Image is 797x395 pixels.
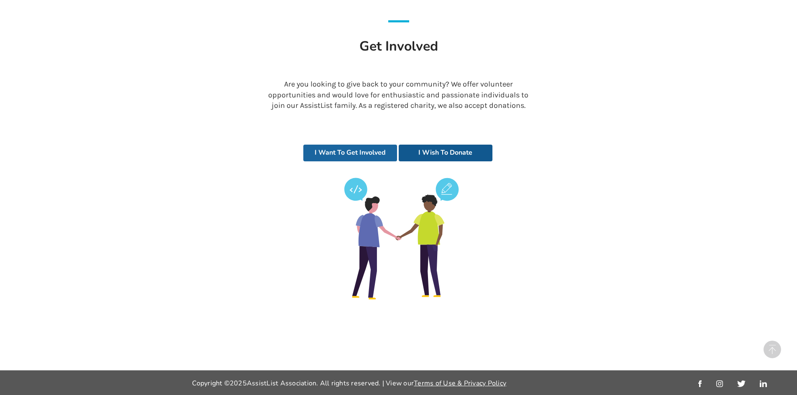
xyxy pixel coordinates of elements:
a: Terms of Use & Privacy Policy [414,379,506,388]
img: linkedin_link [760,380,767,387]
a: I Want To Get Involved [303,145,397,161]
img: instagram_link [716,380,723,387]
p: Are you looking to give back to your community? We offer volunteer opportunities and would love f... [264,79,532,128]
img: twitter_link [737,380,745,387]
img: facebook_link [698,380,702,387]
h1: Get Involved [159,37,638,72]
a: I Wish To Donate [399,145,492,161]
